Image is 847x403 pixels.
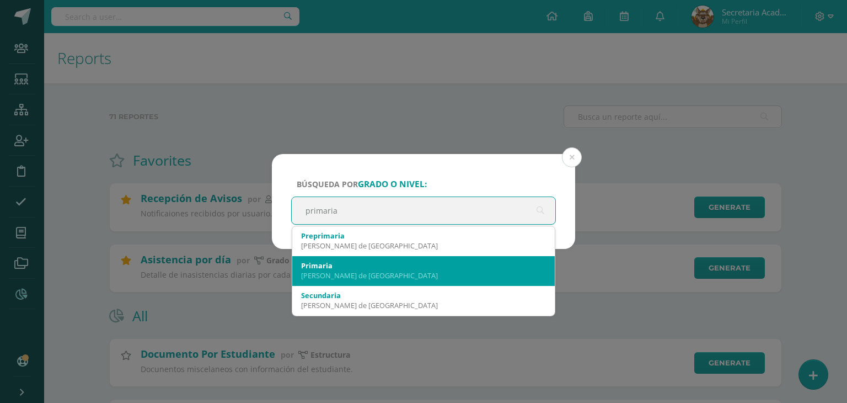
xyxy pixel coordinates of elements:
input: ej. Primero primaria, etc. [292,197,555,224]
div: Secundaria [301,290,546,300]
strong: grado o nivel: [358,178,427,190]
div: [PERSON_NAME] de [GEOGRAPHIC_DATA] [301,271,546,280]
div: Preprimaria [301,231,546,241]
div: Primaria [301,261,546,271]
div: [PERSON_NAME] de [GEOGRAPHIC_DATA] [301,241,546,251]
span: Búsqueda por [297,179,427,189]
div: [PERSON_NAME] de [GEOGRAPHIC_DATA] [301,300,546,310]
button: Close (Esc) [562,147,582,167]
